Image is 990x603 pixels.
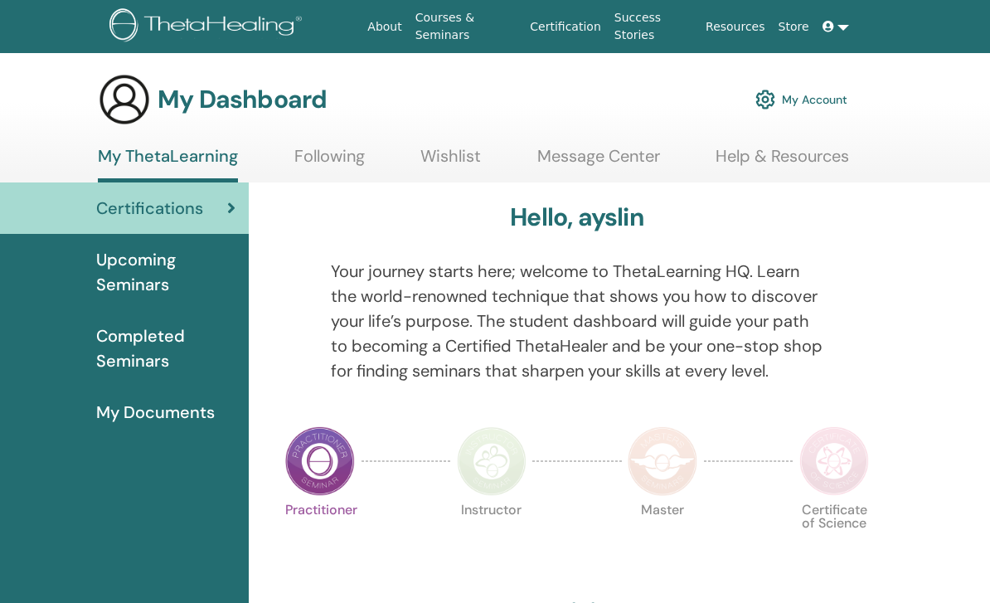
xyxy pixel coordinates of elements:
[457,426,527,496] img: Instructor
[799,503,869,573] p: Certificate of Science
[361,12,408,42] a: About
[294,146,365,178] a: Following
[96,247,235,297] span: Upcoming Seminars
[628,426,697,496] img: Master
[457,503,527,573] p: Instructor
[98,146,238,182] a: My ThetaLearning
[420,146,481,178] a: Wishlist
[699,12,772,42] a: Resources
[158,85,327,114] h3: My Dashboard
[510,202,644,232] h3: Hello, ayslin
[98,73,151,126] img: generic-user-icon.jpg
[772,12,816,42] a: Store
[628,503,697,573] p: Master
[409,2,524,51] a: Courses & Seminars
[755,85,775,114] img: cog.svg
[96,323,235,373] span: Completed Seminars
[799,426,869,496] img: Certificate of Science
[716,146,849,178] a: Help & Resources
[608,2,699,51] a: Success Stories
[285,503,355,573] p: Practitioner
[285,426,355,496] img: Practitioner
[96,196,203,221] span: Certifications
[537,146,660,178] a: Message Center
[109,8,308,46] img: logo.png
[523,12,607,42] a: Certification
[755,81,847,118] a: My Account
[331,259,824,383] p: Your journey starts here; welcome to ThetaLearning HQ. Learn the world-renowned technique that sh...
[96,400,215,425] span: My Documents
